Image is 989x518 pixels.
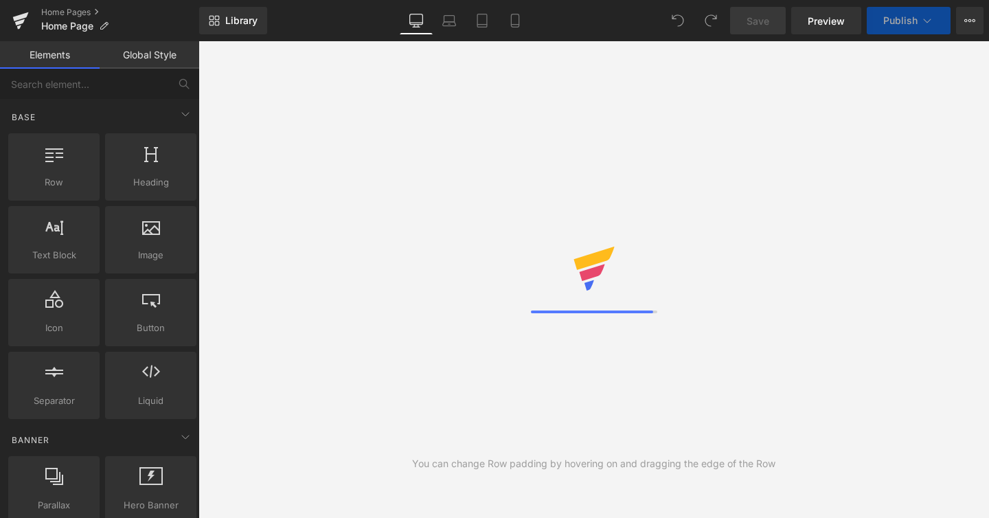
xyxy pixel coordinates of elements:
[109,248,192,262] span: Image
[956,7,984,34] button: More
[664,7,692,34] button: Undo
[12,248,95,262] span: Text Block
[109,498,192,513] span: Hero Banner
[199,7,267,34] a: New Library
[109,321,192,335] span: Button
[697,7,725,34] button: Redo
[747,14,769,28] span: Save
[466,7,499,34] a: Tablet
[867,7,951,34] button: Publish
[412,456,775,471] div: You can change Row padding by hovering on and dragging the edge of the Row
[225,14,258,27] span: Library
[12,394,95,408] span: Separator
[12,498,95,513] span: Parallax
[433,7,466,34] a: Laptop
[791,7,861,34] a: Preview
[109,175,192,190] span: Heading
[41,21,93,32] span: Home Page
[100,41,199,69] a: Global Style
[499,7,532,34] a: Mobile
[12,175,95,190] span: Row
[12,321,95,335] span: Icon
[808,14,845,28] span: Preview
[883,15,918,26] span: Publish
[41,7,199,18] a: Home Pages
[10,111,37,124] span: Base
[10,433,51,447] span: Banner
[109,394,192,408] span: Liquid
[400,7,433,34] a: Desktop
